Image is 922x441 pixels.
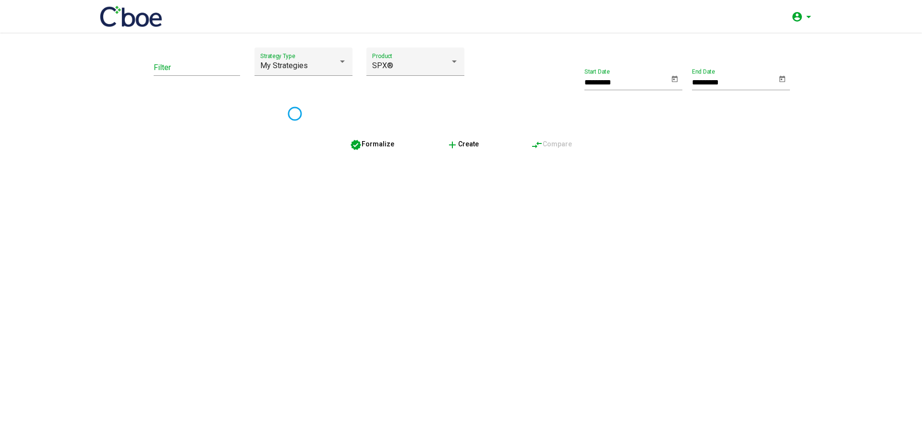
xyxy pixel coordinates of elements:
[531,139,543,151] mat-icon: compare_arrows
[447,139,458,151] mat-icon: add
[100,6,162,27] img: 1200px-Cboe_Global_Markets_Logo.svg.png
[671,73,682,85] button: Open calendar
[791,11,803,23] mat-icon: account_circle
[350,140,394,148] span: Formalize
[523,135,580,153] button: Compare
[447,140,479,148] span: Create
[439,135,486,153] button: Create
[372,61,393,70] span: SPX®
[803,11,814,23] mat-icon: arrow_drop_down
[350,139,362,151] mat-icon: verified
[531,140,572,148] span: Compare
[260,61,308,70] span: My Strategies
[342,135,402,153] button: Formalize
[778,73,790,85] button: Open calendar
